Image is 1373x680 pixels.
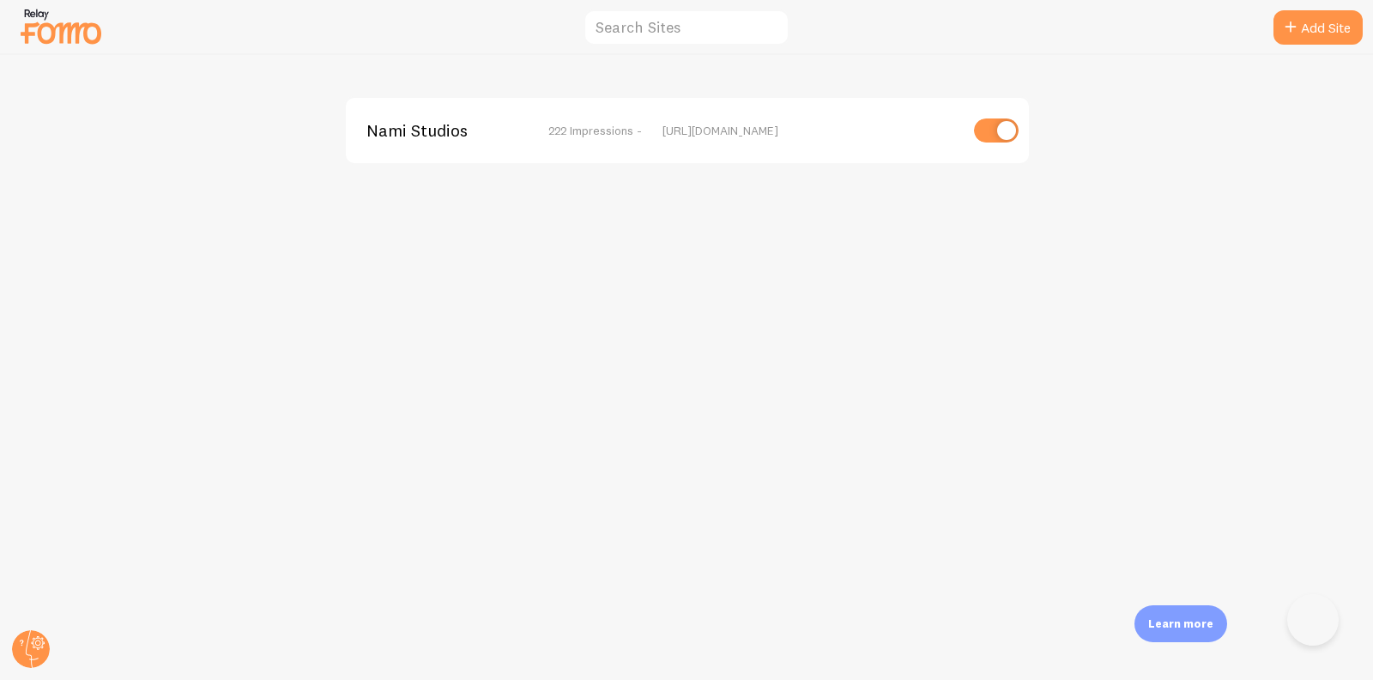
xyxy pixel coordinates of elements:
p: Learn more [1148,616,1213,632]
img: fomo-relay-logo-orange.svg [18,4,104,48]
div: [URL][DOMAIN_NAME] [662,123,959,138]
span: 222 Impressions - [548,123,642,138]
span: Nami Studios [366,123,505,138]
div: Learn more [1134,605,1227,642]
iframe: Help Scout Beacon - Open [1287,594,1339,646]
